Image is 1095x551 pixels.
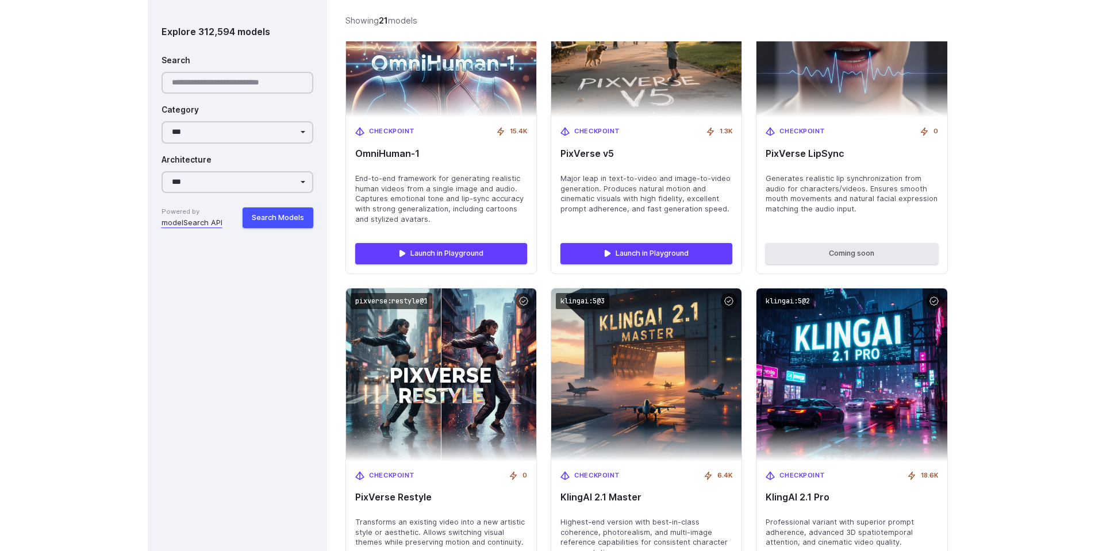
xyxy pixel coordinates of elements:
[574,126,620,137] span: Checkpoint
[162,55,190,67] label: Search
[162,104,199,117] label: Category
[346,288,536,461] img: PixVerse Restyle
[717,471,732,481] span: 6.4K
[351,293,432,310] code: pixverse:restyle@1
[510,126,527,137] span: 15.4K
[560,492,732,503] span: KlingAI 2.1 Master
[162,72,314,94] input: Search
[560,174,732,215] span: Major leap in text-to-video and image-to-video generation. Produces natural motion and cinematic ...
[355,243,527,264] a: Launch in Playground
[933,126,938,137] span: 0
[522,471,527,481] span: 0
[379,16,388,25] strong: 21
[162,121,314,144] select: Category
[369,471,415,481] span: Checkpoint
[162,25,314,40] div: Explore 312,594 models
[162,171,314,194] select: Architecture
[345,14,417,27] div: Showing models
[779,471,825,481] span: Checkpoint
[162,207,222,217] span: Powered by
[243,207,313,228] button: Search Models
[921,471,938,481] span: 18.6K
[556,293,609,310] code: klingai:5@3
[162,154,212,167] label: Architecture
[766,174,938,215] span: Generates realistic lip synchronization from audio for characters/videos. Ensures smooth mouth mo...
[720,126,732,137] span: 1.3K
[756,288,947,461] img: KlingAI 2.1 Pro
[766,517,938,548] span: Professional variant with superior prompt adherence, advanced 3D spatiotemporal attention, and ci...
[766,492,938,503] span: KlingAI 2.1 Pro
[355,492,527,503] span: PixVerse Restyle
[355,174,527,225] span: End-to-end framework for generating realistic human videos from a single image and audio. Capture...
[560,243,732,264] a: Launch in Playground
[355,517,527,548] span: Transforms an existing video into a new artistic style or aesthetic. Allows switching visual them...
[779,126,825,137] span: Checkpoint
[355,148,527,159] span: OmniHuman-1
[369,126,415,137] span: Checkpoint
[761,293,814,310] code: klingai:5@2
[162,217,222,229] a: modelSearch API
[574,471,620,481] span: Checkpoint
[766,243,938,264] button: Coming soon
[551,288,741,461] img: KlingAI 2.1 Master
[766,148,938,159] span: PixVerse LipSync
[560,148,732,159] span: PixVerse v5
